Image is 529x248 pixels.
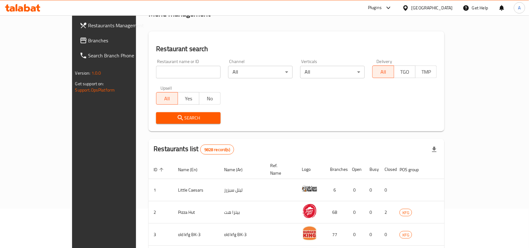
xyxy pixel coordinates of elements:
[160,86,172,90] label: Upsell
[411,4,453,11] div: [GEOGRAPHIC_DATA]
[149,201,173,224] td: 2
[364,160,380,179] th: Busy
[300,66,365,78] div: All
[400,209,412,216] span: KFG
[325,179,347,201] td: 6
[297,160,325,179] th: Logo
[149,179,173,201] td: 1
[400,166,427,173] span: POS group
[415,66,437,78] button: TMP
[418,67,434,77] span: TMP
[173,179,219,201] td: Little Caesars
[159,94,175,103] span: All
[302,181,317,197] img: Little Caesars
[270,162,289,177] span: Ref. Name
[75,80,104,88] span: Get support on:
[88,22,155,29] span: Restaurants Management
[201,147,234,153] span: 9828 record(s)
[156,66,221,78] input: Search for restaurant name or ID..
[364,201,380,224] td: 0
[92,69,101,77] span: 1.0.0
[178,166,206,173] span: Name (En)
[397,67,413,77] span: TGO
[156,44,437,54] h2: Restaurant search
[372,66,394,78] button: All
[394,66,416,78] button: TGO
[88,52,155,59] span: Search Branch Phone
[173,201,219,224] td: Pizza Hut
[156,112,221,124] button: Search
[380,160,395,179] th: Closed
[154,166,165,173] span: ID
[325,201,347,224] td: 68
[202,94,218,103] span: No
[347,160,364,179] th: Open
[219,224,265,246] td: old kfg BK-3
[154,144,234,155] h2: Restaurants list
[427,142,442,157] div: Export file
[181,94,197,103] span: Yes
[173,224,219,246] td: old kfg BK-3
[347,179,364,201] td: 0
[156,92,178,105] button: All
[88,37,155,44] span: Branches
[302,203,317,219] img: Pizza Hut
[219,179,265,201] td: ليتل سيزرز
[75,86,115,94] a: Support.OpsPlatform
[325,160,347,179] th: Branches
[400,231,412,239] span: KFG
[199,92,221,105] button: No
[149,9,210,19] h2: Menu management
[178,92,199,105] button: Yes
[377,59,392,64] label: Delivery
[161,114,216,122] span: Search
[224,166,251,173] span: Name (Ar)
[228,66,293,78] div: All
[75,69,91,77] span: Version:
[75,18,160,33] a: Restaurants Management
[380,201,395,224] td: 2
[75,33,160,48] a: Branches
[200,145,234,155] div: Total records count
[375,67,391,77] span: All
[364,179,380,201] td: 0
[380,179,395,201] td: 0
[75,48,160,63] a: Search Branch Phone
[518,4,521,11] span: A
[347,224,364,246] td: 0
[380,224,395,246] td: 0
[219,201,265,224] td: بيتزا هت
[149,224,173,246] td: 3
[325,224,347,246] td: 77
[347,201,364,224] td: 0
[364,224,380,246] td: 0
[302,225,317,241] img: old kfg BK-3
[368,4,382,12] div: Plugins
